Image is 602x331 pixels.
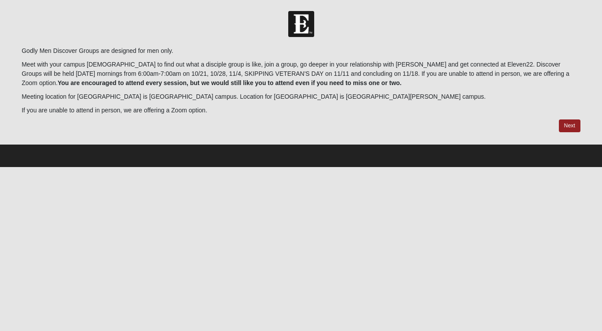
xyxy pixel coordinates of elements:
[22,106,580,115] p: If you are unable to attend in person, we are offering a Zoom option.
[22,60,580,88] p: Meet with your campus [DEMOGRAPHIC_DATA] to find out what a disciple group is like, join a group,...
[22,46,580,56] p: Godly Men Discover Groups are designed for men only.
[58,79,402,86] b: You are encouraged to attend every session, but we would still like you to attend even if you nee...
[22,92,580,101] p: Meeting location for [GEOGRAPHIC_DATA] is [GEOGRAPHIC_DATA] campus. Location for [GEOGRAPHIC_DATA...
[288,11,314,37] img: Church of Eleven22 Logo
[559,119,580,132] a: Next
